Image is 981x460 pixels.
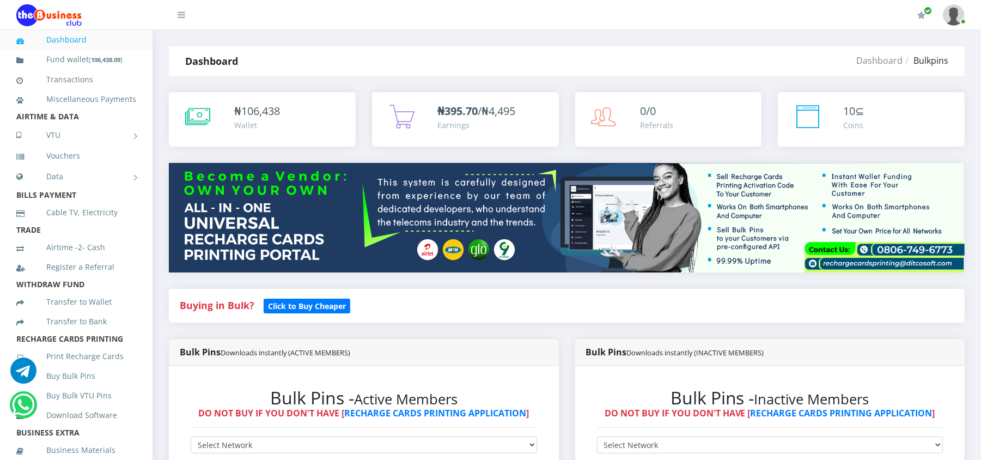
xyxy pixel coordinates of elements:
a: RECHARGE CARDS PRINTING APPLICATION [344,407,526,419]
b: 106,438.09 [91,56,120,64]
a: ₦395.70/₦4,495 Earnings [372,92,559,147]
li: Bulkpins [903,54,948,67]
span: 0/0 [641,104,656,118]
small: [ ] [89,56,123,64]
a: Dashboard [856,55,903,66]
a: Print Recharge Cards [16,344,136,369]
a: Transfer to Wallet [16,289,136,314]
a: Fund wallet[106,438.09] [16,47,136,72]
div: ⊆ [843,103,864,119]
small: Inactive Members [754,390,869,409]
b: Click to Buy Cheaper [268,301,346,311]
img: Logo [16,4,82,26]
a: 0/0 Referrals [575,92,762,147]
div: Coins [843,119,864,131]
a: ₦106,438 Wallet [169,92,356,147]
span: 106,438 [241,104,280,118]
a: Click to Buy Cheaper [264,299,350,312]
small: Downloads instantly (INACTIVE MEMBERS) [627,348,764,358]
a: VTU [16,122,136,149]
span: Renew/Upgrade Subscription [924,7,932,15]
a: Chat for support [13,400,35,418]
a: Vouchers [16,143,136,168]
a: Buy Bulk Pins [16,364,136,389]
strong: DO NOT BUY IF YOU DON'T HAVE [ ] [605,407,935,419]
strong: DO NOT BUY IF YOU DON'T HAVE [ ] [198,407,529,419]
a: Chat for support [10,366,36,384]
a: Buy Bulk VTU Pins [16,383,136,408]
strong: Bulk Pins [180,346,350,358]
img: User [943,4,965,26]
h2: Bulk Pins - [597,388,943,408]
a: RECHARGE CARDS PRINTING APPLICATION [751,407,933,419]
a: Data [16,163,136,190]
strong: Buying in Bulk? [180,299,254,312]
a: Miscellaneous Payments [16,87,136,112]
span: /₦4,495 [437,104,515,118]
a: Dashboard [16,27,136,52]
div: ₦ [234,103,280,119]
a: Transfer to Bank [16,309,136,334]
a: Transactions [16,67,136,92]
strong: Bulk Pins [586,346,764,358]
div: Earnings [437,119,515,131]
div: Wallet [234,119,280,131]
span: 10 [843,104,855,118]
strong: Dashboard [185,55,238,68]
i: Renew/Upgrade Subscription [917,11,925,20]
small: Downloads instantly (ACTIVE MEMBERS) [221,348,350,358]
img: multitenant_rcp.png [169,163,965,272]
a: Register a Referral [16,255,136,280]
div: Referrals [641,119,674,131]
h2: Bulk Pins - [191,388,537,408]
b: ₦395.70 [437,104,478,118]
small: Active Members [354,390,458,409]
a: Cable TV, Electricity [16,200,136,225]
a: Download Software [16,403,136,428]
a: Airtime -2- Cash [16,235,136,260]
